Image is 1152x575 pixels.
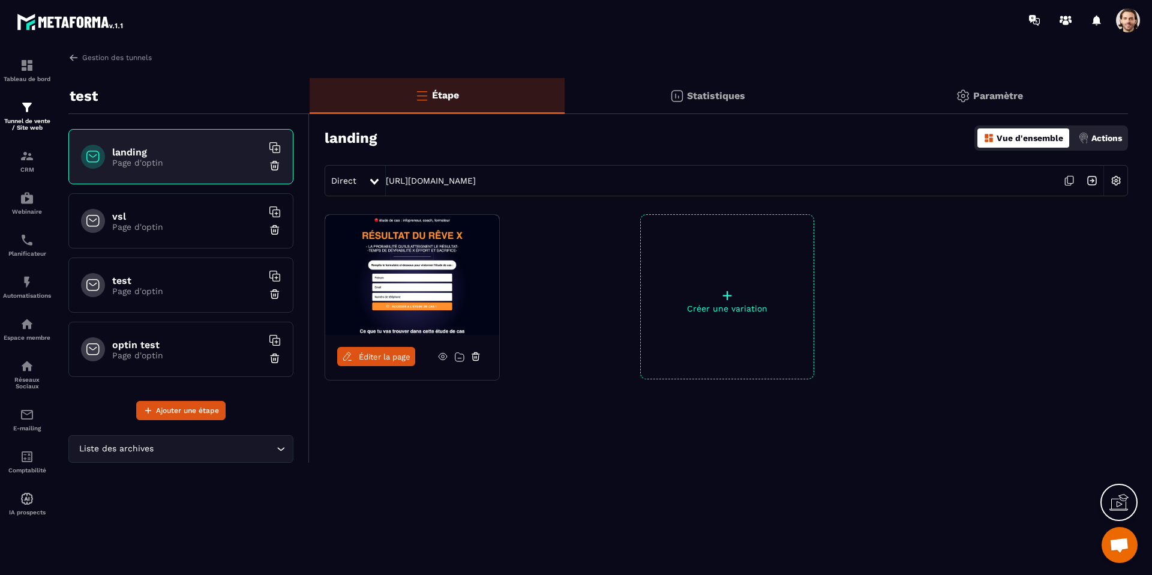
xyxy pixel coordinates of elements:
[997,133,1063,143] p: Vue d'ensemble
[3,292,51,299] p: Automatisations
[269,160,281,172] img: trash
[3,91,51,140] a: formationformationTunnel de vente / Site web
[3,166,51,173] p: CRM
[359,352,410,361] span: Éditer la page
[956,89,970,103] img: setting-gr.5f69749f.svg
[687,90,745,101] p: Statistiques
[269,288,281,300] img: trash
[3,467,51,474] p: Comptabilité
[3,76,51,82] p: Tableau de bord
[68,52,79,63] img: arrow
[20,492,34,506] img: automations
[269,224,281,236] img: trash
[1091,133,1122,143] p: Actions
[269,352,281,364] img: trash
[1081,169,1103,192] img: arrow-next.bcc2205e.svg
[386,176,476,185] a: [URL][DOMAIN_NAME]
[20,100,34,115] img: formation
[112,286,262,296] p: Page d'optin
[20,149,34,163] img: formation
[20,191,34,205] img: automations
[20,450,34,464] img: accountant
[3,425,51,432] p: E-mailing
[325,215,499,335] img: image
[641,287,814,304] p: +
[641,304,814,313] p: Créer une variation
[1078,133,1089,143] img: actions.d6e523a2.png
[432,89,459,101] p: Étape
[68,435,293,463] div: Search for option
[1102,527,1138,563] a: Open chat
[973,90,1023,101] p: Paramètre
[3,350,51,399] a: social-networksocial-networkRéseaux Sociaux
[20,317,34,331] img: automations
[20,408,34,422] img: email
[112,158,262,167] p: Page d'optin
[3,208,51,215] p: Webinaire
[17,11,125,32] img: logo
[415,88,429,103] img: bars-o.4a397970.svg
[1105,169,1127,192] img: setting-w.858f3a88.svg
[3,308,51,350] a: automationsautomationsEspace membre
[983,133,994,143] img: dashboard-orange.40269519.svg
[76,442,156,456] span: Liste des archives
[156,442,274,456] input: Search for option
[3,224,51,266] a: schedulerschedulerPlanificateur
[112,211,262,222] h6: vsl
[331,176,356,185] span: Direct
[112,222,262,232] p: Page d'optin
[3,49,51,91] a: formationformationTableau de bord
[112,339,262,351] h6: optin test
[3,182,51,224] a: automationsautomationsWebinaire
[3,509,51,516] p: IA prospects
[337,347,415,366] a: Éditer la page
[3,334,51,341] p: Espace membre
[20,233,34,247] img: scheduler
[20,58,34,73] img: formation
[325,130,377,146] h3: landing
[3,266,51,308] a: automationsautomationsAutomatisations
[70,84,98,108] p: test
[20,275,34,289] img: automations
[3,399,51,441] a: emailemailE-mailing
[112,146,262,158] h6: landing
[68,52,152,63] a: Gestion des tunnels
[3,376,51,390] p: Réseaux Sociaux
[3,250,51,257] p: Planificateur
[3,140,51,182] a: formationformationCRM
[20,359,34,373] img: social-network
[670,89,684,103] img: stats.20deebd0.svg
[156,405,219,417] span: Ajouter une étape
[112,351,262,360] p: Page d'optin
[3,441,51,483] a: accountantaccountantComptabilité
[136,401,226,420] button: Ajouter une étape
[3,118,51,131] p: Tunnel de vente / Site web
[112,275,262,286] h6: test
